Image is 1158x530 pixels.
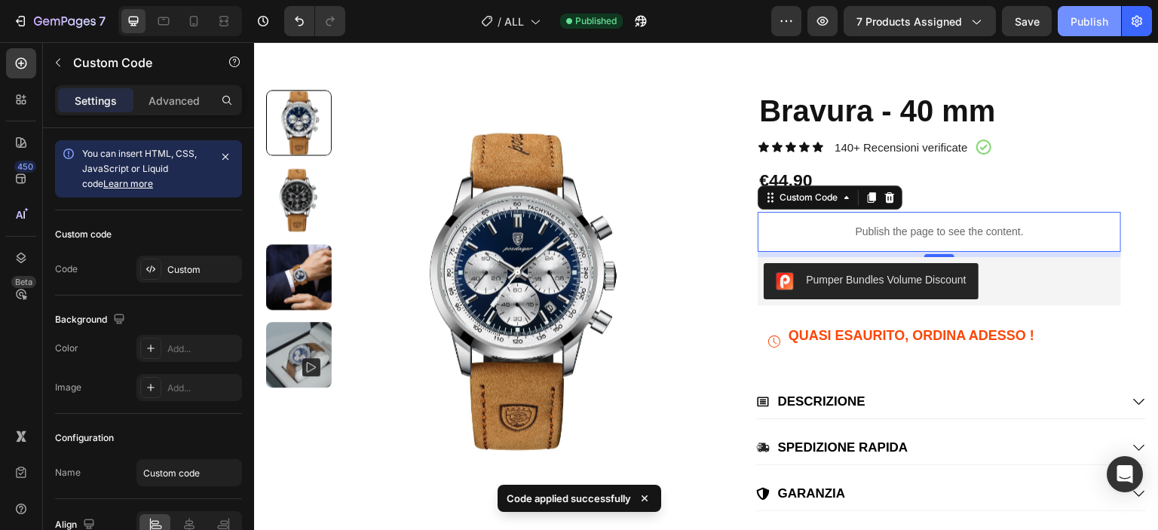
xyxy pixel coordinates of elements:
button: Save [1002,6,1052,36]
p: Publish the page to see the content. [504,182,867,198]
p: Settings [75,93,117,109]
p: SPEDIZIONE RAPIDA [524,397,654,414]
div: Configuration [55,431,114,445]
p: DESCRIZIONE [524,351,611,368]
div: Custom code [55,228,112,241]
div: 450 [14,161,36,173]
span: You can insert HTML, CSS, JavaScript or Liquid code [82,148,197,189]
div: Publish [1071,14,1108,29]
p: Custom Code [73,54,201,72]
p: QUASI ESAURITO, ORDINA ADESSO ! [535,285,780,302]
span: / [498,14,501,29]
div: Color [55,342,78,355]
div: Code [55,262,78,276]
div: Beta [11,276,36,288]
a: Learn more [103,178,153,189]
p: Code applied successfully [507,491,631,506]
iframe: Design area [254,42,1158,530]
button: Pumper Bundles Volume Discount [510,221,724,257]
div: €44,90 [504,126,559,152]
div: Custom [167,263,238,277]
p: 7 [99,12,106,30]
div: Custom Code [522,149,587,162]
span: ALL [504,14,524,29]
div: Add... [167,381,238,395]
p: 140+ Recensioni verificate [581,98,713,113]
p: Advanced [149,93,200,109]
span: Save [1015,15,1040,28]
button: 7 [6,6,112,36]
div: Image [55,381,81,394]
div: Add... [167,342,238,356]
p: GARANZIA [524,443,592,460]
button: Publish [1058,6,1121,36]
div: Background [55,310,128,330]
div: Open Intercom Messenger [1107,456,1143,492]
span: 7 products assigned [856,14,962,29]
div: Undo/Redo [284,6,345,36]
div: Name [55,466,81,479]
img: CIumv63twf4CEAE=.png [522,230,540,248]
h1: Bravura - 40 mm [504,47,867,90]
button: 7 products assigned [844,6,996,36]
span: Published [575,14,617,28]
div: Pumper Bundles Volume Discount [552,230,712,246]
